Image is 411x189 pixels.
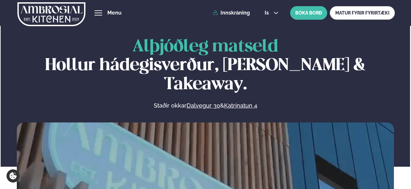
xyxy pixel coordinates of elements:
button: BÓKA BORÐ [290,6,327,20]
a: MATUR FYRIR FYRIRTÆKI [330,6,395,20]
p: Staðir okkar & [83,102,327,110]
a: Dalvegur 30 [187,102,220,110]
span: Alþjóðleg matseld [132,39,278,55]
a: Katrinatun 4 [224,102,257,110]
a: Cookie settings [6,169,20,183]
button: hamburger [94,9,102,17]
button: is [259,10,284,16]
a: Innskráning [213,10,250,16]
img: logo [17,1,85,27]
h1: Hollur hádegisverður, [PERSON_NAME] & Takeaway. [17,37,394,94]
span: is [265,10,271,16]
